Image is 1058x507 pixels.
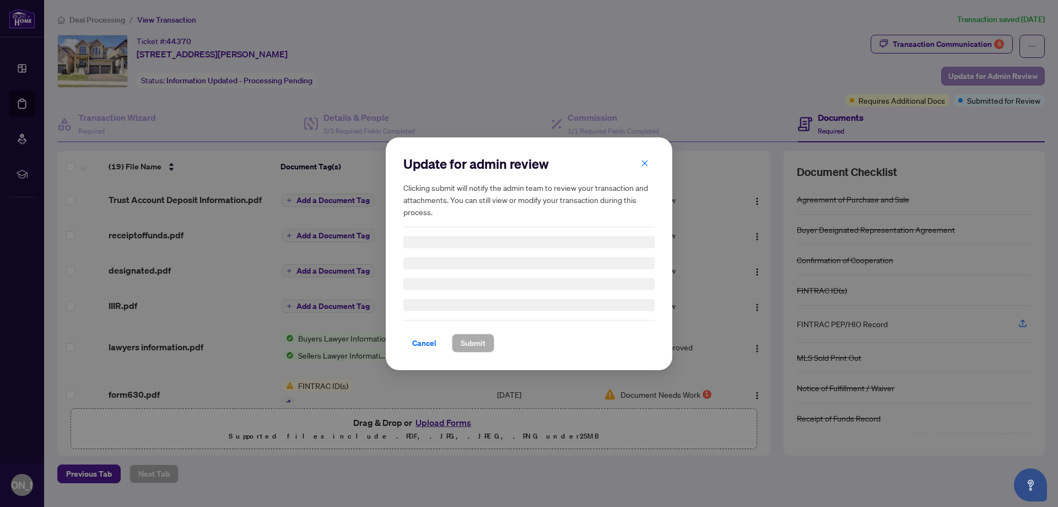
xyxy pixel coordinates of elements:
span: Cancel [412,334,436,352]
span: close [641,159,649,167]
button: Open asap [1014,468,1047,501]
button: Cancel [403,334,445,353]
h5: Clicking submit will notify the admin team to review your transaction and attachments. You can st... [403,182,655,218]
h2: Update for admin review [403,155,655,173]
button: Submit [452,334,494,353]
